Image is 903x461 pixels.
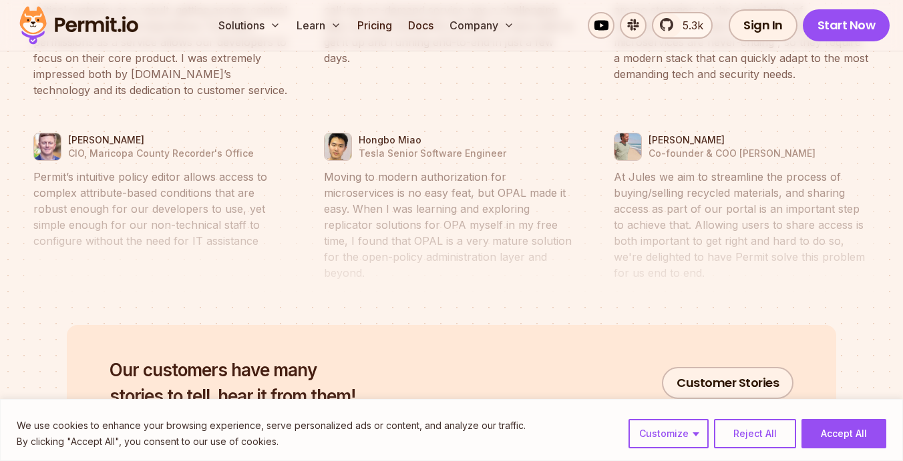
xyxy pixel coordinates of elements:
[68,133,254,147] p: [PERSON_NAME]
[649,133,816,147] p: [PERSON_NAME]
[17,434,526,450] p: By clicking "Accept All", you consent to our use of cookies.
[110,357,355,409] h2: stories to tell, hear it from them!
[359,133,506,147] p: Hongbo Miao
[614,129,641,164] img: Jean Philippe Boul | Co-founder & COO Jules AI
[324,169,580,281] blockquote: Moving to modern authorization for microservices is no easy feat, but OPAL made it easy. When I w...
[628,419,709,448] button: Customize
[13,3,144,48] img: Permit logo
[662,367,793,399] a: Customer Stories
[34,129,61,164] img: Nate Young | CIO, Maricopa County Recorder's Office
[110,357,355,383] span: Our customers have many
[649,147,816,160] p: Co-founder & COO [PERSON_NAME]
[33,169,289,249] blockquote: Permit’s intuitive policy editor allows access to complex attribute-based conditions that are rob...
[729,9,797,41] a: Sign In
[801,419,886,448] button: Accept All
[675,17,703,33] span: 5.3k
[652,12,713,39] a: 5.3k
[803,9,890,41] a: Start Now
[352,12,397,39] a: Pricing
[325,129,351,164] img: Hongbo Miao | Tesla Senior Software Engineer
[614,169,870,281] blockquote: At Jules we aim to streamline the process of buying/selling recycled materials, and sharing acces...
[444,12,520,39] button: Company
[68,147,254,160] p: CIO, Maricopa County Recorder's Office
[213,12,286,39] button: Solutions
[403,12,439,39] a: Docs
[714,419,796,448] button: Reject All
[17,418,526,434] p: We use cookies to enhance your browsing experience, serve personalized ads or content, and analyz...
[359,147,506,160] p: Tesla Senior Software Engineer
[291,12,347,39] button: Learn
